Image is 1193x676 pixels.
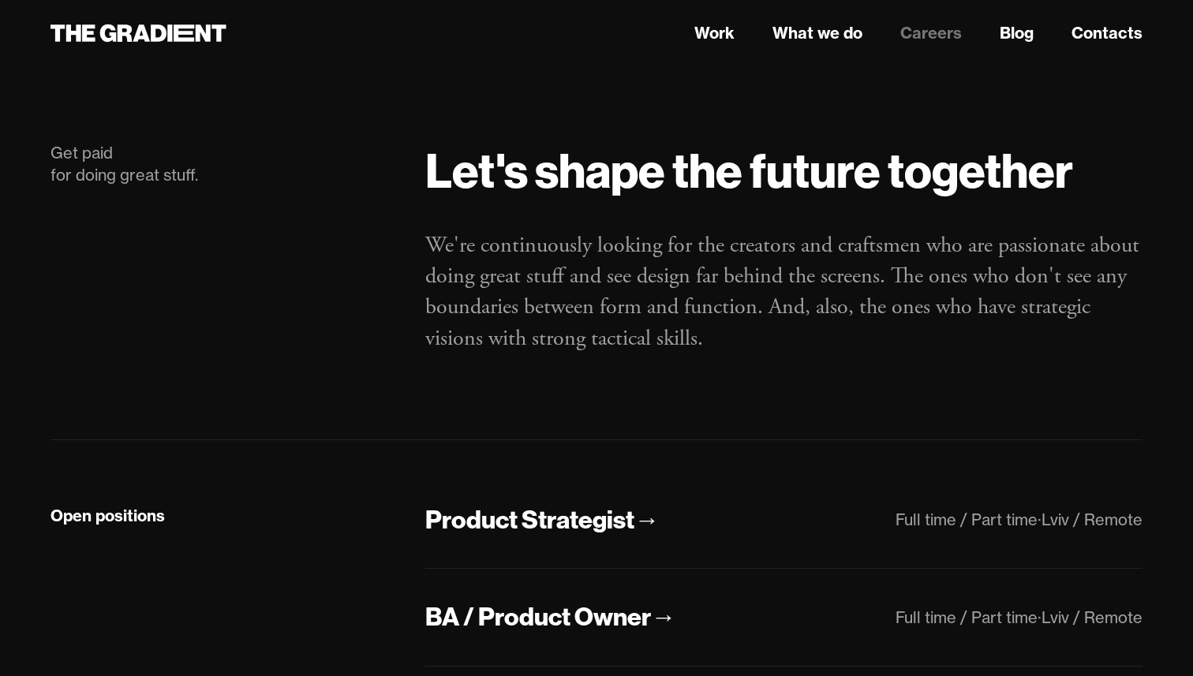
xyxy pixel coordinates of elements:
div: · [1038,510,1042,529]
p: We're continuously looking for the creators and craftsmen who are passionate about doing great st... [425,230,1143,354]
div: Get paid for doing great stuff. [50,142,394,186]
strong: Open positions [50,506,165,525]
a: Product Strategist→ [425,503,660,537]
div: Lviv / Remote [1042,607,1143,627]
a: Blog [1000,21,1034,45]
a: Careers [900,21,962,45]
a: Contacts [1071,21,1143,45]
div: Product Strategist [425,503,634,536]
strong: Let's shape the future together [425,140,1073,200]
div: → [651,600,676,633]
div: Full time / Part time [896,607,1038,627]
a: Work [694,21,735,45]
div: Lviv / Remote [1042,510,1143,529]
div: → [634,503,660,536]
a: BA / Product Owner→ [425,600,676,634]
div: BA / Product Owner [425,600,651,633]
div: Full time / Part time [896,510,1038,529]
a: What we do [772,21,862,45]
div: · [1038,607,1042,627]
